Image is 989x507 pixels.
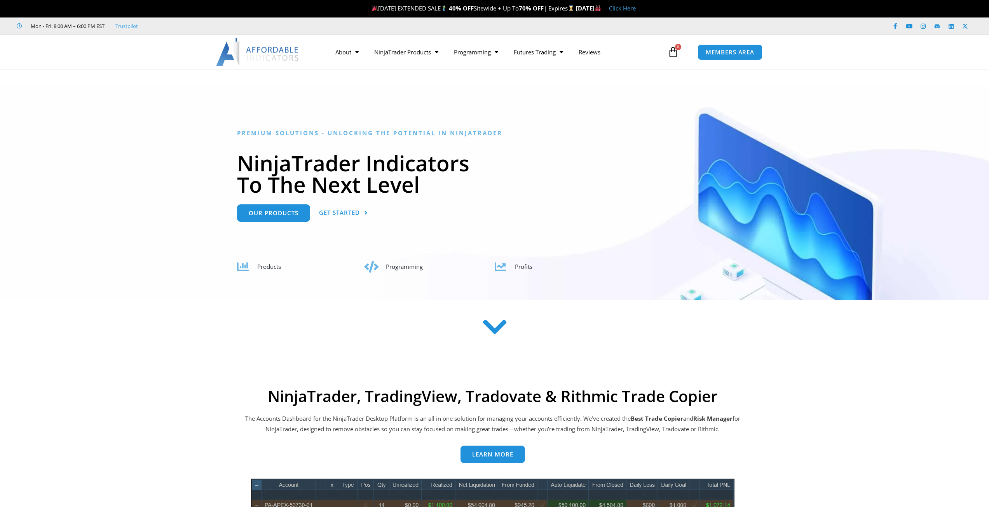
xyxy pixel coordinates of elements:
[675,44,681,50] span: 0
[319,204,368,222] a: Get Started
[693,415,733,422] strong: Risk Manager
[237,152,752,195] h1: NinjaTrader Indicators To The Next Level
[576,4,601,12] strong: [DATE]
[446,43,506,61] a: Programming
[372,5,378,11] img: 🎉
[328,43,666,61] nav: Menu
[515,263,532,270] span: Profits
[506,43,571,61] a: Futures Trading
[115,21,138,31] a: Trustpilot
[609,4,636,12] a: Click Here
[237,204,310,222] a: Our Products
[319,210,360,216] span: Get Started
[216,38,300,66] img: LogoAI | Affordable Indicators – NinjaTrader
[29,21,105,31] span: Mon - Fri: 8:00 AM – 6:00 PM EST
[460,446,525,463] a: Learn more
[244,387,741,406] h2: NinjaTrader, TradingView, Tradovate & Rithmic Trade Copier
[328,43,366,61] a: About
[698,44,762,60] a: MEMBERS AREA
[244,413,741,435] p: The Accounts Dashboard for the NinjaTrader Desktop Platform is an all in one solution for managin...
[656,41,690,63] a: 0
[571,43,608,61] a: Reviews
[519,4,544,12] strong: 70% OFF
[441,5,447,11] img: 🏌️‍♂️
[706,49,754,55] span: MEMBERS AREA
[366,43,446,61] a: NinjaTrader Products
[595,5,601,11] img: 🏭
[257,263,281,270] span: Products
[631,415,683,422] b: Best Trade Copier
[449,4,474,12] strong: 40% OFF
[472,451,513,457] span: Learn more
[370,4,576,12] span: [DATE] EXTENDED SALE Sitewide + Up To | Expires
[249,210,298,216] span: Our Products
[237,129,752,137] h6: Premium Solutions - Unlocking the Potential in NinjaTrader
[568,5,574,11] img: ⌛
[386,263,423,270] span: Programming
